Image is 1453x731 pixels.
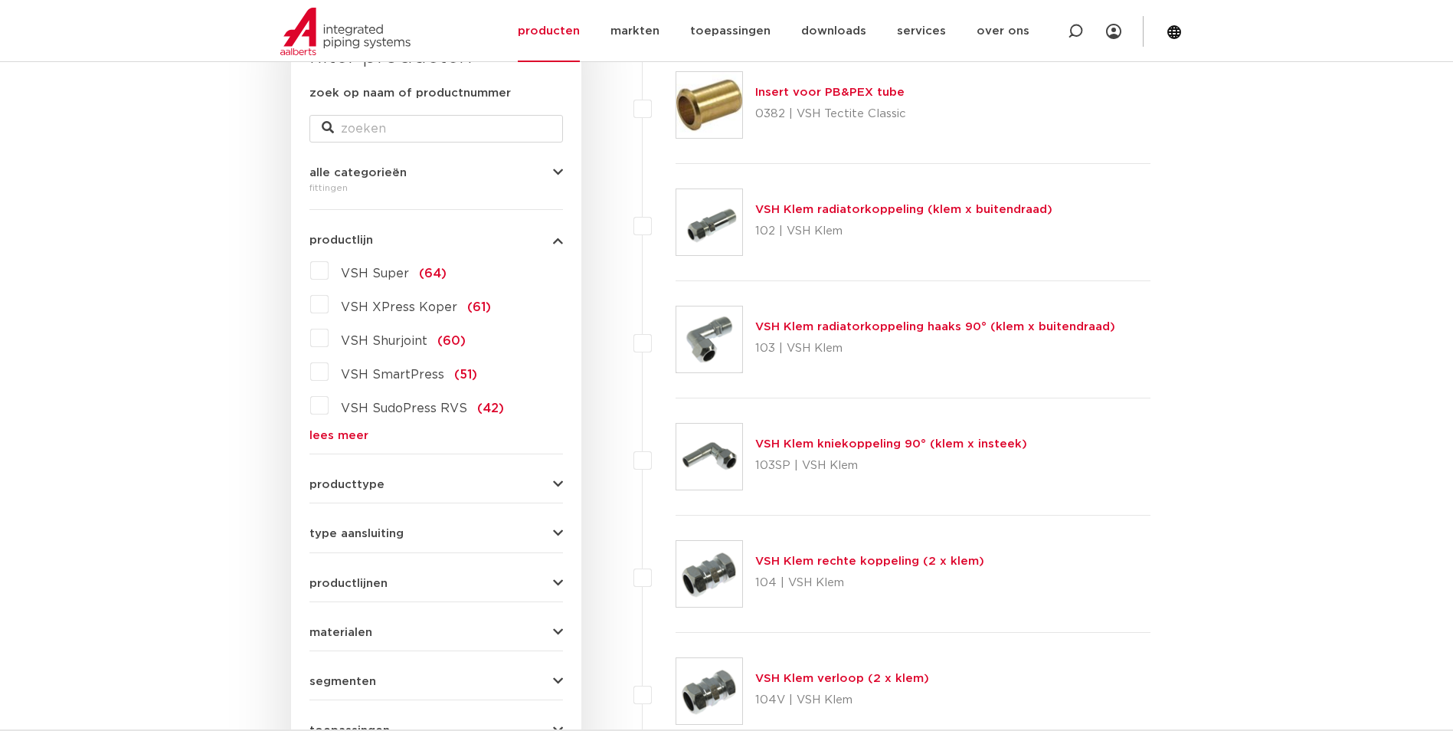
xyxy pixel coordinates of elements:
button: productlijnen [309,578,563,589]
p: 104 | VSH Klem [755,571,984,595]
p: 102 | VSH Klem [755,219,1052,244]
button: segmenten [309,676,563,687]
a: VSH Klem rechte koppeling (2 x klem) [755,556,984,567]
button: type aansluiting [309,528,563,539]
span: materialen [309,627,372,638]
span: segmenten [309,676,376,687]
a: VSH Klem kniekoppeling 90° (klem x insteek) [755,438,1027,450]
span: VSH SmartPress [341,369,444,381]
button: materialen [309,627,563,638]
span: (64) [419,267,447,280]
img: Thumbnail for VSH Klem verloop (2 x klem) [676,658,742,724]
span: VSH Super [341,267,409,280]
img: Thumbnail for VSH Klem kniekoppeling 90° (klem x insteek) [676,424,742,490]
div: fittingen [309,179,563,197]
span: VSH XPress Koper [341,301,457,313]
span: (61) [467,301,491,313]
span: VSH SudoPress RVS [341,402,467,415]
p: 103SP | VSH Klem [755,454,1027,478]
input: zoeken [309,115,563,143]
p: 0382 | VSH Tectite Classic [755,102,906,126]
a: Insert voor PB&PEX tube [755,87,905,98]
span: producttype [309,479,385,490]
img: Thumbnail for Insert voor PB&PEX tube [676,72,742,138]
span: (42) [477,402,504,415]
p: 103 | VSH Klem [755,336,1115,361]
a: VSH Klem verloop (2 x klem) [755,673,929,684]
img: Thumbnail for VSH Klem radiatorkoppeling (klem x buitendraad) [676,189,742,255]
img: Thumbnail for VSH Klem rechte koppeling (2 x klem) [676,541,742,607]
p: 104V | VSH Klem [755,688,929,713]
a: lees meer [309,430,563,441]
label: zoek op naam of productnummer [309,84,511,103]
button: producttype [309,479,563,490]
a: VSH Klem radiatorkoppeling (klem x buitendraad) [755,204,1052,215]
span: type aansluiting [309,528,404,539]
span: VSH Shurjoint [341,335,427,347]
img: Thumbnail for VSH Klem radiatorkoppeling haaks 90° (klem x buitendraad) [676,306,742,372]
button: productlijn [309,234,563,246]
button: alle categorieën [309,167,563,179]
span: productlijnen [309,578,388,589]
span: alle categorieën [309,167,407,179]
span: (60) [437,335,466,347]
span: productlijn [309,234,373,246]
a: VSH Klem radiatorkoppeling haaks 90° (klem x buitendraad) [755,321,1115,333]
span: (51) [454,369,477,381]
